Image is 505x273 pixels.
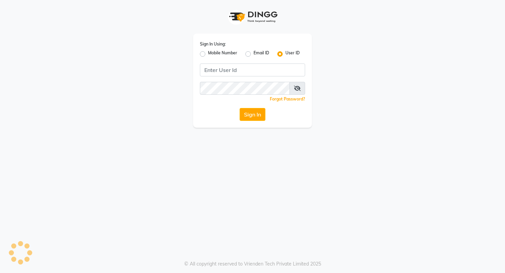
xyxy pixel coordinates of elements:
[208,50,237,58] label: Mobile Number
[200,41,226,47] label: Sign In Using:
[240,108,265,121] button: Sign In
[270,96,305,102] a: Forgot Password?
[200,63,305,76] input: Username
[254,50,269,58] label: Email ID
[200,82,290,95] input: Username
[225,7,280,27] img: logo1.svg
[285,50,300,58] label: User ID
